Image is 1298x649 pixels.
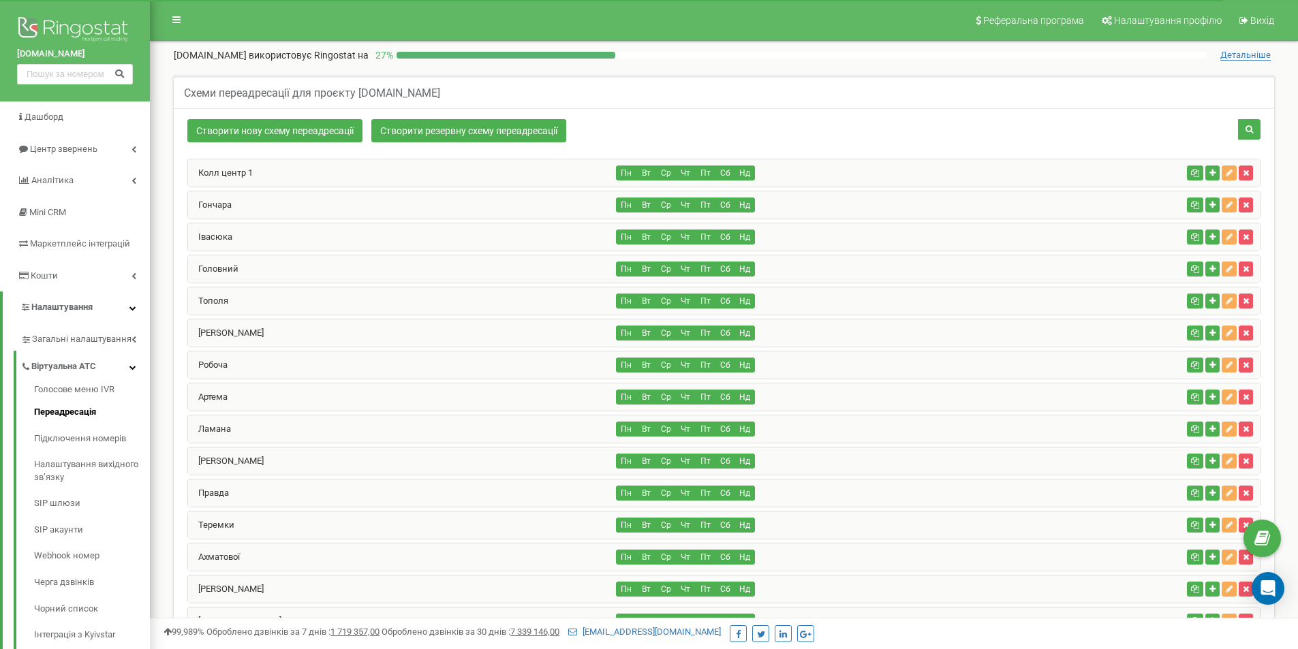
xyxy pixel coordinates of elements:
button: Сб [715,326,735,341]
span: Віртуальна АТС [31,360,96,373]
a: [PERSON_NAME] [188,456,264,466]
a: Чорний список [34,596,150,622]
button: Ср [655,454,676,469]
button: Сб [715,390,735,405]
button: Сб [715,614,735,629]
button: Вт [636,358,656,373]
button: Ср [655,197,676,212]
button: Вт [636,326,656,341]
button: Нд [735,486,755,501]
button: Пт [695,294,715,308]
button: Нд [735,518,755,533]
span: Аналiтика [31,175,74,185]
button: Пт [695,550,715,565]
a: Підключення номерів [34,426,150,452]
button: Пт [695,486,715,501]
button: Нд [735,197,755,212]
button: Вт [636,422,656,437]
button: Чт [675,550,696,565]
span: використовує Ringostat на [249,50,369,61]
button: Чт [675,294,696,308]
u: 1 719 357,00 [330,627,380,637]
button: Нд [735,229,755,244]
button: Сб [715,294,735,308]
button: Нд [735,294,755,308]
h5: Схеми переадресації для проєкту [DOMAIN_NAME] [184,87,440,99]
span: 99,989% [164,627,204,637]
button: Вт [636,454,656,469]
a: Артема [188,392,228,402]
a: Гончара [188,200,232,210]
button: Сб [715,262,735,276]
button: Сб [715,165,735,180]
button: Вт [636,262,656,276]
button: Сб [715,197,735,212]
a: Івасюка [188,232,232,242]
a: Створити нову схему переадресації [187,119,362,142]
a: [PERSON_NAME] [188,328,264,338]
button: Ср [655,550,676,565]
button: Вт [636,582,656,597]
span: Mini CRM [29,207,66,217]
button: Пн [616,165,636,180]
button: Вт [636,518,656,533]
a: [GEOGRAPHIC_DATA] [188,616,281,626]
button: Пн [616,582,636,597]
button: Нд [735,262,755,276]
a: Ахматової [188,552,240,562]
button: Пн [616,229,636,244]
button: Ср [655,582,676,597]
span: Вихід [1250,15,1274,26]
a: [PERSON_NAME] [188,584,264,594]
button: Сб [715,550,735,565]
a: Робоча [188,360,228,370]
span: Детальніше [1220,50,1271,61]
a: Ламана [188,424,231,434]
button: Пт [695,390,715,405]
button: Пт [695,518,715,533]
button: Чт [675,614,696,629]
u: 7 339 146,00 [510,627,559,637]
button: Чт [675,422,696,437]
button: Пн [616,518,636,533]
button: Пт [695,614,715,629]
button: Пошук схеми переадресації [1238,119,1261,140]
a: Створити резервну схему переадресації [371,119,566,142]
button: Сб [715,486,735,501]
p: 27 % [369,48,397,62]
a: Інтеграція з Kyivstar [34,622,150,648]
span: Дашборд [25,112,63,122]
button: Ср [655,390,676,405]
button: Ср [655,165,676,180]
span: Реферальна програма [983,15,1084,26]
button: Ср [655,422,676,437]
button: Сб [715,454,735,469]
button: Пн [616,358,636,373]
span: Маркетплейс інтеграцій [30,238,130,249]
button: Нд [735,390,755,405]
button: Ср [655,229,676,244]
button: Ср [655,518,676,533]
button: Сб [715,422,735,437]
button: Чт [675,197,696,212]
button: Нд [735,614,755,629]
button: Нд [735,550,755,565]
button: Нд [735,326,755,341]
button: Нд [735,165,755,180]
button: Вт [636,614,656,629]
button: Пт [695,358,715,373]
button: Чт [675,518,696,533]
span: Оброблено дзвінків за 30 днів : [382,627,559,637]
a: Загальні налаштування [20,323,150,351]
button: Чт [675,454,696,469]
p: [DOMAIN_NAME] [174,48,369,62]
span: Кошти [31,270,58,281]
button: Пт [695,165,715,180]
button: Нд [735,358,755,373]
button: Ср [655,358,676,373]
button: Вт [636,197,656,212]
button: Вт [636,486,656,501]
button: Сб [715,229,735,244]
a: Колл центр 1 [188,168,253,178]
button: Ср [655,326,676,341]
